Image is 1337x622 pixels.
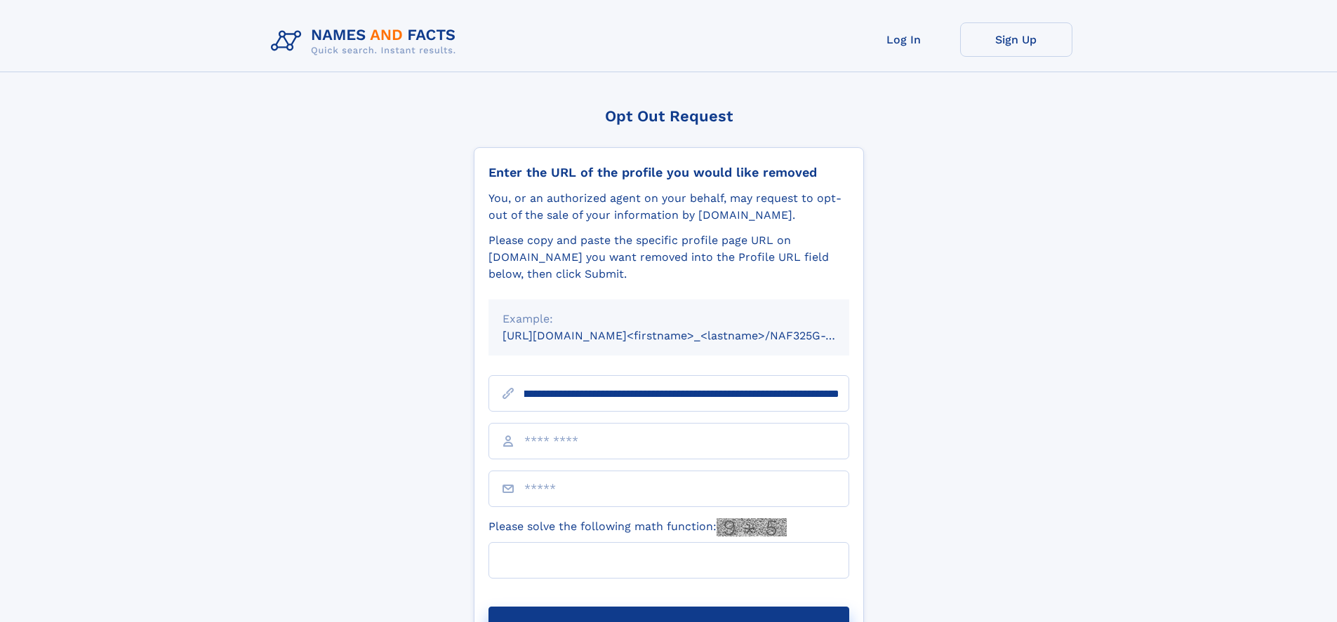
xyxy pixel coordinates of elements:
[488,165,849,180] div: Enter the URL of the profile you would like removed
[503,329,876,342] small: [URL][DOMAIN_NAME]<firstname>_<lastname>/NAF325G-xxxxxxxx
[960,22,1072,57] a: Sign Up
[474,107,864,125] div: Opt Out Request
[265,22,467,60] img: Logo Names and Facts
[488,232,849,283] div: Please copy and paste the specific profile page URL on [DOMAIN_NAME] you want removed into the Pr...
[848,22,960,57] a: Log In
[503,311,835,327] div: Example:
[488,518,787,536] label: Please solve the following math function:
[488,190,849,224] div: You, or an authorized agent on your behalf, may request to opt-out of the sale of your informatio...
